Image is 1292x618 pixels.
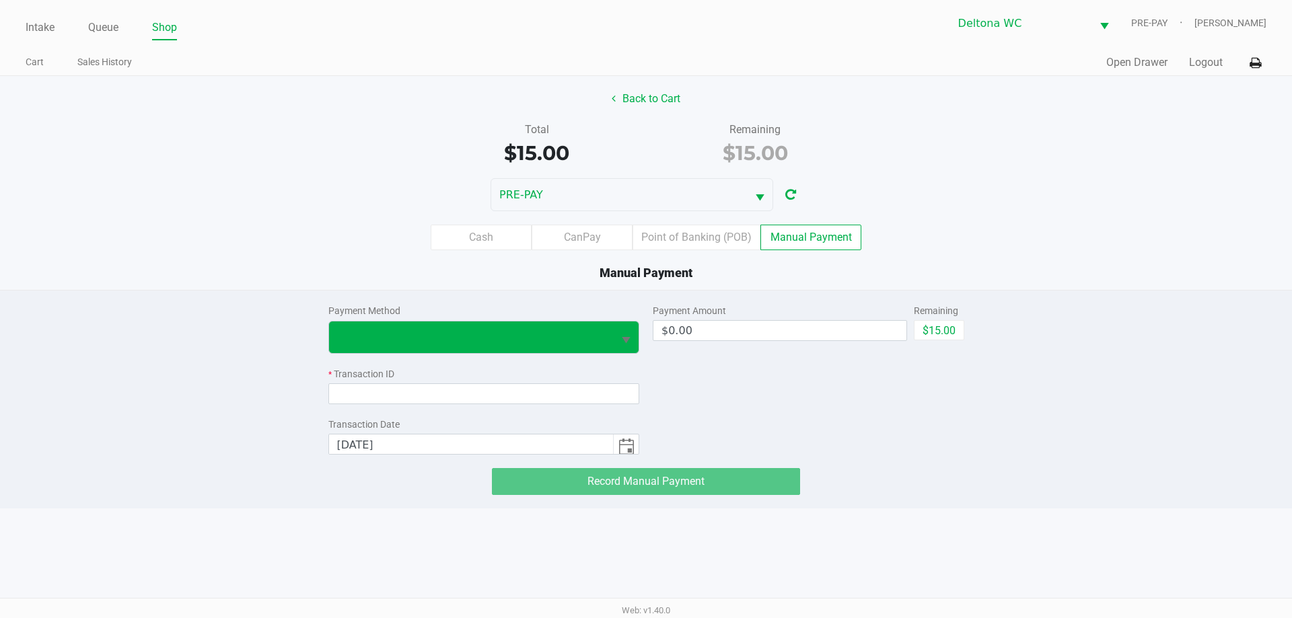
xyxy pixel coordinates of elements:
app-submit-button: Record Manual Payment [492,468,800,495]
a: Queue [88,18,118,37]
span: Web: v1.40.0 [622,605,670,615]
span: PRE-PAY [499,187,739,203]
button: Select [747,179,773,210]
div: Payment Method [328,304,640,318]
div: Transaction ID [328,367,640,381]
label: CanPay [532,225,633,250]
a: Cart [26,54,44,71]
button: $15.00 [914,320,964,340]
div: $15.00 [656,138,855,168]
div: Payment Amount [653,304,907,318]
div: $15.00 [437,138,636,168]
span: Deltona WC [958,15,1083,32]
label: Point of Banking (POB) [633,225,760,250]
button: Logout [1189,54,1223,71]
button: Toggle calendar [613,434,639,454]
button: Select [613,321,639,353]
button: Select [1091,7,1117,39]
input: null [329,434,614,455]
a: Shop [152,18,177,37]
label: Cash [431,225,532,250]
div: Remaining [656,122,855,138]
span: PRE-PAY [1131,16,1194,30]
button: Back to Cart [603,86,689,112]
span: [PERSON_NAME] [1194,16,1266,30]
a: Sales History [77,54,132,71]
a: Intake [26,18,55,37]
button: Open Drawer [1106,54,1168,71]
div: Remaining [914,304,964,318]
div: Total [437,122,636,138]
label: Manual Payment [760,225,861,250]
div: Transaction Date [328,418,640,432]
